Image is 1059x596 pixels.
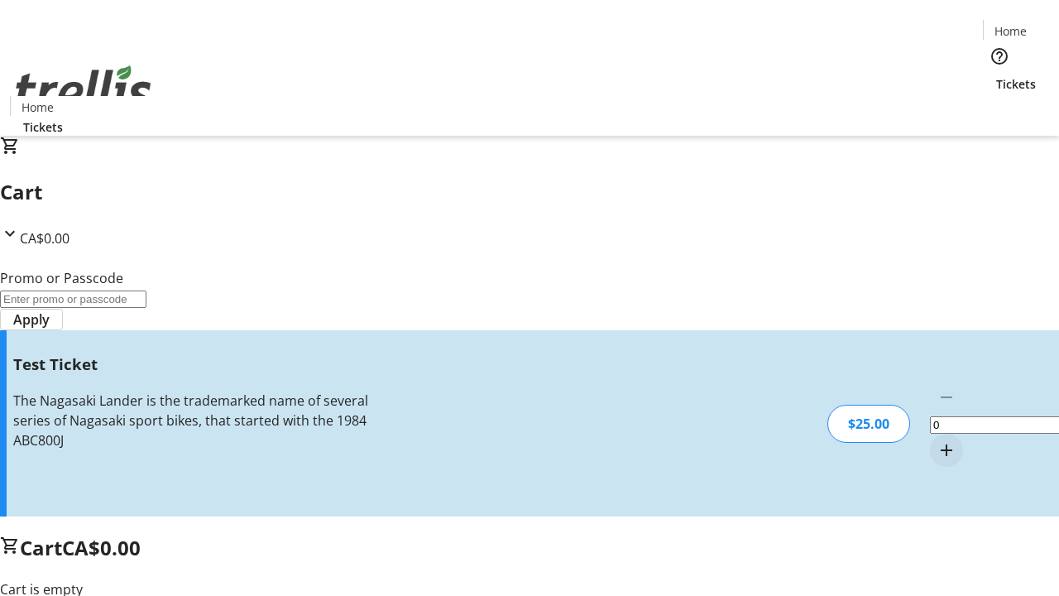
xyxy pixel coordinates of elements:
span: Home [994,22,1027,40]
button: Increment by one [930,434,963,467]
h3: Test Ticket [13,353,375,376]
a: Home [11,99,64,116]
span: Apply [13,310,50,329]
a: Tickets [983,75,1049,93]
span: Tickets [996,75,1036,93]
span: CA$0.00 [20,229,69,248]
span: CA$0.00 [62,534,141,561]
button: Cart [983,93,1016,126]
span: Home [22,99,54,116]
div: $25.00 [827,405,910,443]
div: The Nagasaki Lander is the trademarked name of several series of Nagasaki sport bikes, that start... [13,391,375,450]
button: Help [983,40,1016,73]
a: Home [984,22,1037,40]
span: Tickets [23,118,63,136]
img: Orient E2E Organization mUckuOnPXX's Logo [10,47,157,130]
a: Tickets [10,118,76,136]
